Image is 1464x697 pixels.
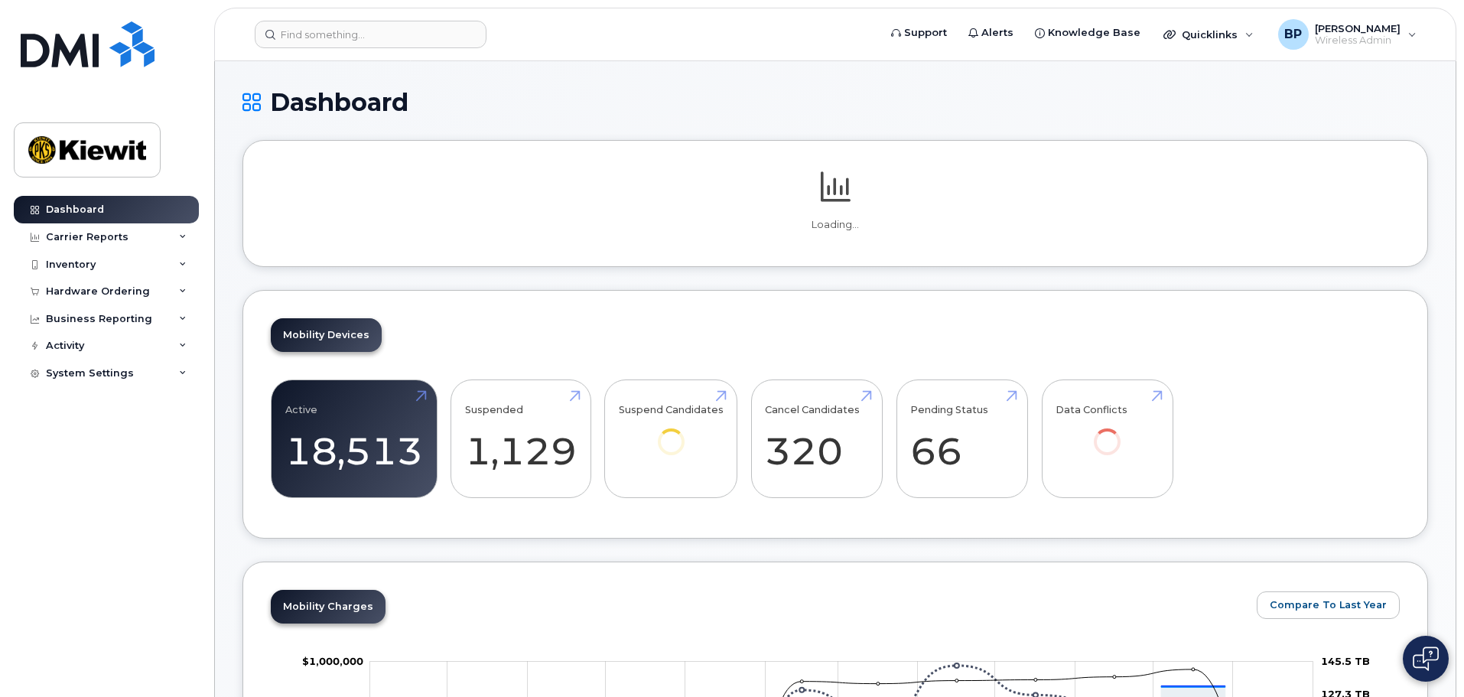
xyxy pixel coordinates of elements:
[1056,389,1159,477] a: Data Conflicts
[1270,598,1387,612] span: Compare To Last Year
[910,389,1013,490] a: Pending Status 66
[765,389,868,490] a: Cancel Candidates 320
[271,590,386,624] a: Mobility Charges
[1257,591,1400,619] button: Compare To Last Year
[302,655,363,667] g: $0
[1321,655,1370,667] tspan: 145.5 TB
[302,655,363,667] tspan: $1,000,000
[271,318,382,352] a: Mobility Devices
[619,389,724,477] a: Suspend Candidates
[285,389,423,490] a: Active 18,513
[1413,647,1439,671] img: Open chat
[242,89,1428,116] h1: Dashboard
[465,389,577,490] a: Suspended 1,129
[271,218,1400,232] p: Loading...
